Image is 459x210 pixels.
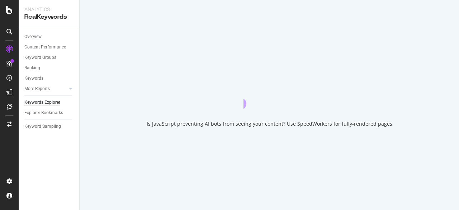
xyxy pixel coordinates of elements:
[24,43,66,51] div: Content Performance
[24,99,74,106] a: Keywords Explorer
[24,109,74,117] a: Explorer Bookmarks
[24,13,74,21] div: RealKeywords
[24,33,74,41] a: Overview
[24,123,61,130] div: Keyword Sampling
[24,43,74,51] a: Content Performance
[24,6,74,13] div: Analytics
[24,54,56,61] div: Keyword Groups
[243,83,295,109] div: animation
[24,85,50,93] div: More Reports
[24,64,74,72] a: Ranking
[24,54,74,61] a: Keyword Groups
[147,120,392,127] div: Is JavaScript preventing AI bots from seeing your content? Use SpeedWorkers for fully-rendered pages
[24,99,60,106] div: Keywords Explorer
[24,85,67,93] a: More Reports
[24,123,74,130] a: Keyword Sampling
[24,75,43,82] div: Keywords
[24,75,74,82] a: Keywords
[24,109,63,117] div: Explorer Bookmarks
[24,64,40,72] div: Ranking
[24,33,42,41] div: Overview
